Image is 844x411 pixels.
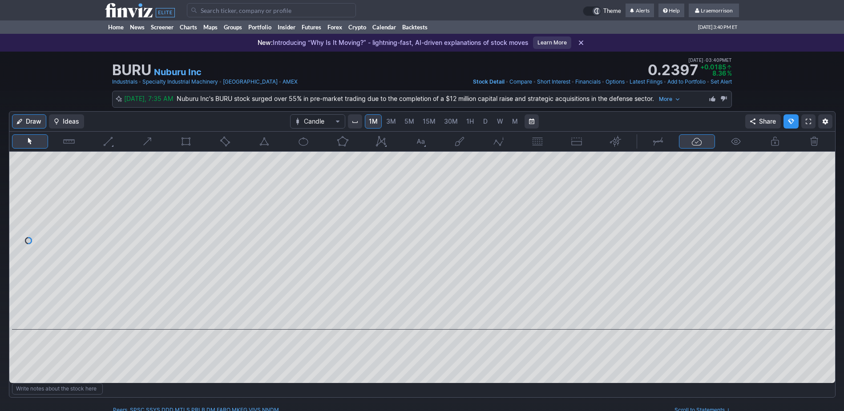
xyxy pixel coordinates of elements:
[223,77,278,86] a: [GEOGRAPHIC_DATA]
[505,77,509,86] span: •
[304,117,331,126] span: Candle
[299,20,324,34] a: Futures
[537,77,570,86] a: Short Interest
[138,77,141,86] span: •
[283,77,298,86] a: AMEX
[483,117,488,125] span: D
[148,20,177,34] a: Screener
[444,117,458,125] span: 30M
[221,20,245,34] a: Groups
[533,77,536,86] span: •
[105,20,127,34] a: Home
[688,56,732,64] span: [DATE] 03:40PM ET
[727,69,732,77] span: %
[51,134,87,149] button: Measure
[745,114,781,129] button: Share
[207,134,243,149] button: Rotated rectangle
[519,134,556,149] button: Fibonacci retracements
[640,134,676,149] button: Drawing mode: Single
[571,77,574,86] span: •
[441,134,478,149] button: Brush
[512,117,518,125] span: M
[200,20,221,34] a: Maps
[345,20,369,34] a: Crypto
[63,117,79,126] span: Ideas
[285,134,322,149] button: Ellipse
[386,117,396,125] span: 3M
[363,134,400,149] button: XABCD
[473,77,505,86] a: Stock Detail
[663,77,666,86] span: •
[667,77,706,86] a: Add to Portfolio
[382,114,400,129] a: 3M
[801,114,816,129] a: Fullscreen
[324,20,345,34] a: Forex
[419,114,440,129] a: 15M
[49,114,84,129] button: Ideas
[606,77,625,86] a: Options
[142,77,218,86] a: Specialty Industrial Machinery
[258,38,529,47] p: Introducing “Why Is It Moving?” - lightning-fast, AI-driven explanations of stock moves
[583,6,621,16] a: Theme
[509,77,532,86] a: Compare
[626,77,629,86] span: •
[602,77,605,86] span: •
[423,117,436,125] span: 15M
[626,4,654,18] a: Alerts
[399,20,431,34] a: Backtests
[659,95,672,104] span: More
[701,7,733,14] span: Lraemorrison
[177,95,683,102] span: Nuburu Inc's BURU stock surged over 55% in pre-market trading due to the completion of a $12 mill...
[533,36,571,49] a: Learn More
[703,56,706,64] span: •
[290,114,345,129] button: Chart Type
[12,134,48,149] button: Mouse
[679,134,715,149] button: Drawings Autosave: On
[796,134,832,149] button: Remove all drawings
[630,77,662,86] a: Latest Filings
[558,134,595,149] button: Position
[718,134,754,149] button: Hide drawings
[275,20,299,34] a: Insider
[575,77,601,86] a: Financials
[497,117,503,125] span: W
[258,39,273,46] span: New:
[245,20,275,34] a: Portfolio
[658,4,684,18] a: Help
[818,114,832,129] button: Chart Settings
[630,78,662,85] span: Latest Filings
[598,134,634,149] button: Anchored VWAP
[478,114,493,129] a: D
[12,114,46,129] button: Draw
[404,117,414,125] span: 5M
[177,20,200,34] a: Charts
[279,77,282,86] span: •
[112,77,137,86] a: Industrials
[711,77,732,86] a: Set Alert
[698,20,737,34] span: [DATE] 3:40 PM ET
[129,134,166,149] button: Arrow
[525,114,539,129] button: Range
[246,134,283,149] button: Triangle
[324,134,361,149] button: Polygon
[168,134,205,149] button: Rectangle
[757,134,793,149] button: Lock drawings
[90,134,126,149] button: Line
[369,20,399,34] a: Calendar
[648,63,699,77] strong: 0.2397
[402,134,439,149] button: Text
[127,20,148,34] a: News
[219,77,222,86] span: •
[369,117,378,125] span: 1M
[440,114,462,129] a: 30M
[473,78,505,85] span: Stock Detail
[689,4,739,18] a: Lraemorrison
[26,117,41,126] span: Draw
[481,134,517,149] button: Elliott waves
[508,114,522,129] a: M
[783,114,799,129] button: Explore new features
[348,114,362,129] button: Interval
[365,114,382,129] a: 1M
[656,94,683,105] button: More
[124,95,177,102] span: [DATE], 7:35 AM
